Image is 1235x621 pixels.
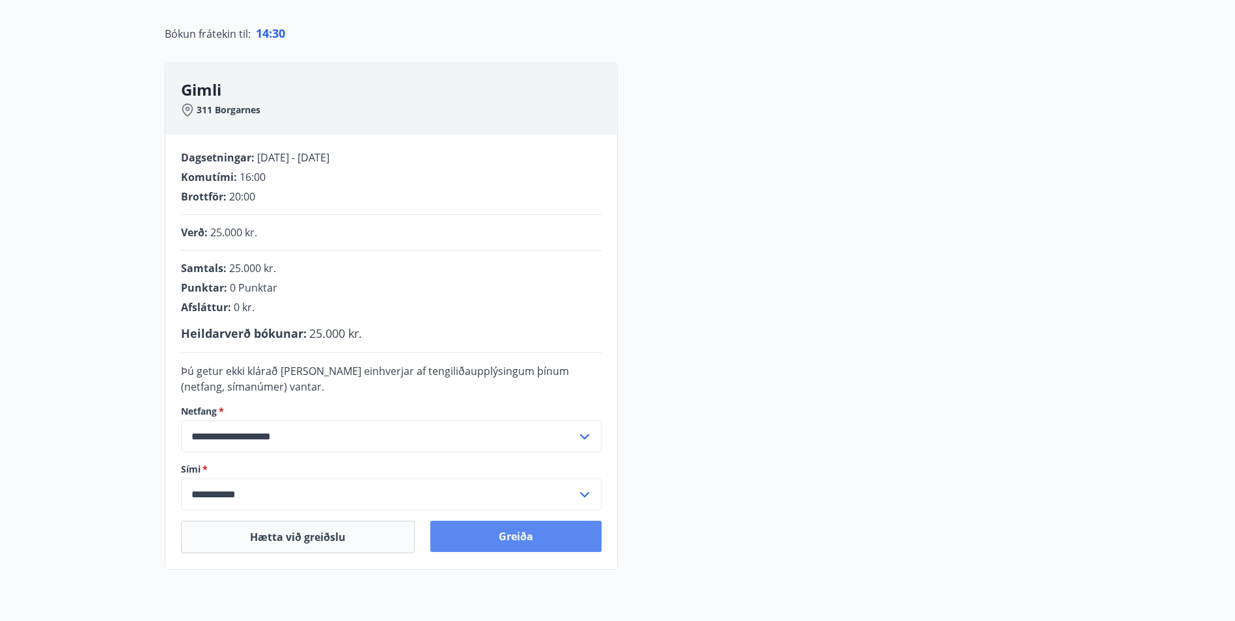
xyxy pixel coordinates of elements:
span: 0 kr. [234,300,255,314]
h3: Gimli [181,79,617,101]
span: 311 Borgarnes [197,103,260,117]
span: 20:00 [229,189,255,204]
span: Samtals : [181,261,227,275]
span: 30 [272,25,285,41]
span: Bókun frátekin til : [165,26,251,42]
span: Dagsetningar : [181,150,255,165]
span: 14 : [256,25,272,41]
span: 25.000 kr. [229,261,276,275]
label: Netfang [181,405,602,418]
span: Þú getur ekki klárað [PERSON_NAME] einhverjar af tengiliðaupplýsingum þínum (netfang, símanúmer) ... [181,364,569,394]
span: 0 Punktar [230,281,277,295]
span: Afsláttur : [181,300,231,314]
span: Komutími : [181,170,237,184]
span: 16:00 [240,170,266,184]
span: 25.000 kr. [210,225,257,240]
button: Hætta við greiðslu [181,521,415,553]
span: Verð : [181,225,208,240]
button: Greiða [430,521,602,552]
span: 25.000 kr. [309,325,362,341]
span: Heildarverð bókunar : [181,325,307,341]
span: [DATE] - [DATE] [257,150,329,165]
span: Punktar : [181,281,227,295]
span: Brottför : [181,189,227,204]
label: Sími [181,463,602,476]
